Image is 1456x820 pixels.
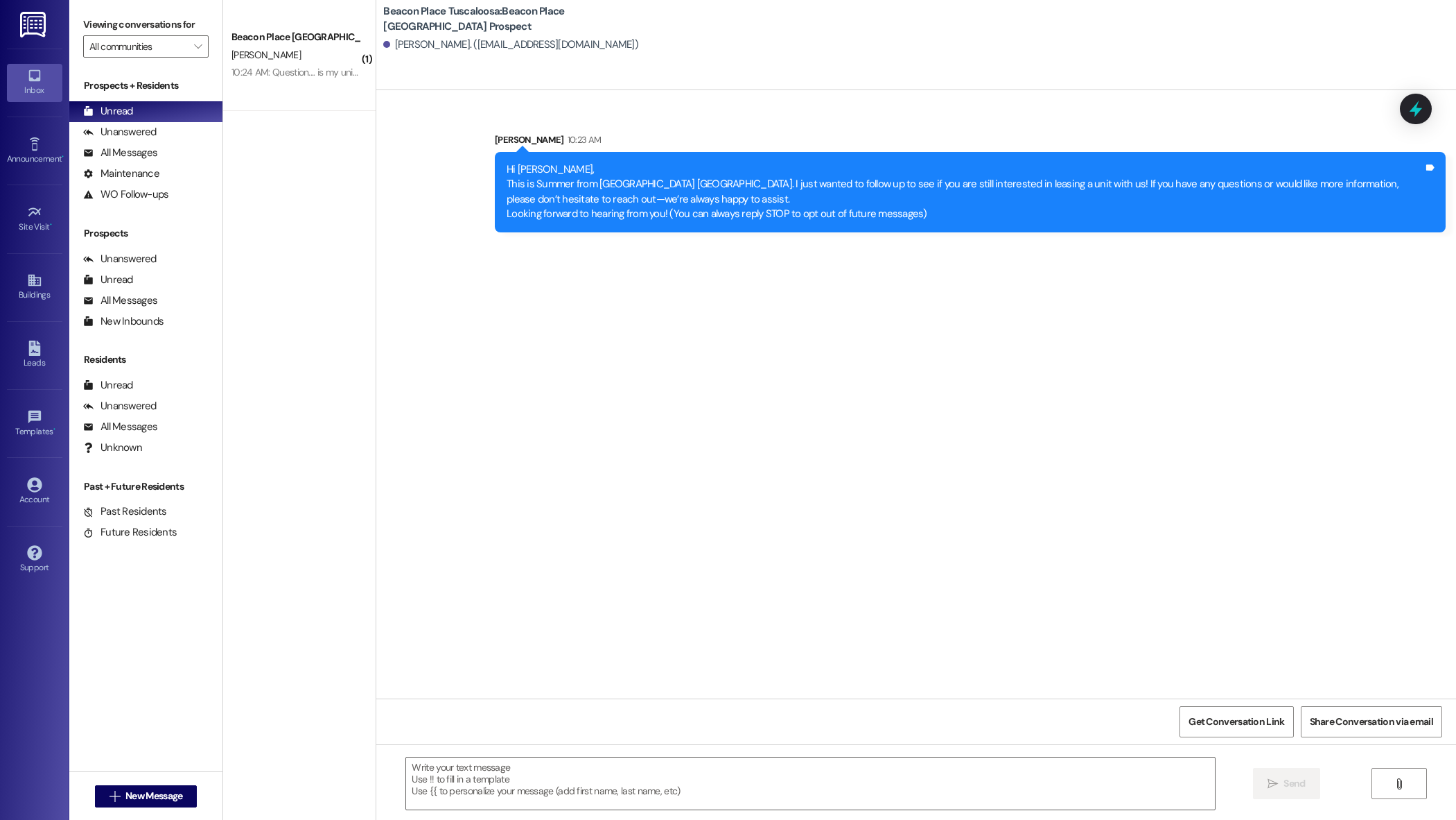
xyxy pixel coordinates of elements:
[1189,715,1284,729] span: Get Conversation Link
[89,35,186,58] input: All communities
[194,41,202,52] i: 
[7,336,62,374] a: Leads
[1301,706,1442,737] button: Share Conversation via email
[383,37,638,52] div: [PERSON_NAME]. ([EMAIL_ADDRESS][DOMAIN_NAME])
[507,162,1423,222] div: Hi [PERSON_NAME], This is Summer from [GEOGRAPHIC_DATA] [GEOGRAPHIC_DATA]. I just wanted to follo...
[231,66,655,78] div: 10:24 AM: Question.... is my unit 2904 going to be ready for me to look at [DATE] as previously m...
[564,133,602,147] div: 10:23 AM
[83,146,157,160] div: All Messages
[1253,768,1320,799] button: Send
[1283,776,1305,791] span: Send
[231,30,360,44] div: Beacon Place [GEOGRAPHIC_DATA] Prospect
[50,220,52,230] span: •
[83,104,133,119] div: Unread
[83,187,168,202] div: WO Follow-ups
[7,473,62,511] a: Account
[231,49,301,61] span: [PERSON_NAME]
[83,14,209,35] label: Viewing conversations for
[69,78,222,93] div: Prospects + Residents
[7,541,62,579] a: Support
[53,425,55,434] span: •
[95,785,198,808] button: New Message
[83,293,157,308] div: All Messages
[1179,706,1293,737] button: Get Conversation Link
[7,200,62,238] a: Site Visit •
[495,133,1446,152] div: [PERSON_NAME]
[83,314,164,329] div: New Inbounds
[7,405,62,443] a: Templates •
[83,504,167,519] div: Past Residents
[69,479,222,494] div: Past + Future Residents
[62,152,64,162] span: •
[83,399,157,413] div: Unanswered
[7,64,62,101] a: Inbox
[83,166,159,181] div: Maintenance
[83,420,157,434] div: All Messages
[83,273,133,287] div: Unread
[83,441,142,455] div: Unknown
[83,525,177,540] div: Future Residents
[69,226,222,241] div: Prospects
[109,791,120,802] i: 
[1394,778,1404,789] i: 
[125,789,182,803] span: New Message
[20,12,49,37] img: ResiDesk Logo
[1268,778,1278,789] i: 
[69,352,222,367] div: Residents
[83,252,157,266] div: Unanswered
[383,4,660,34] b: Beacon Place Tuscaloosa: Beacon Place [GEOGRAPHIC_DATA] Prospect
[1310,715,1433,729] span: Share Conversation via email
[83,378,133,393] div: Unread
[83,125,157,139] div: Unanswered
[7,268,62,306] a: Buildings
